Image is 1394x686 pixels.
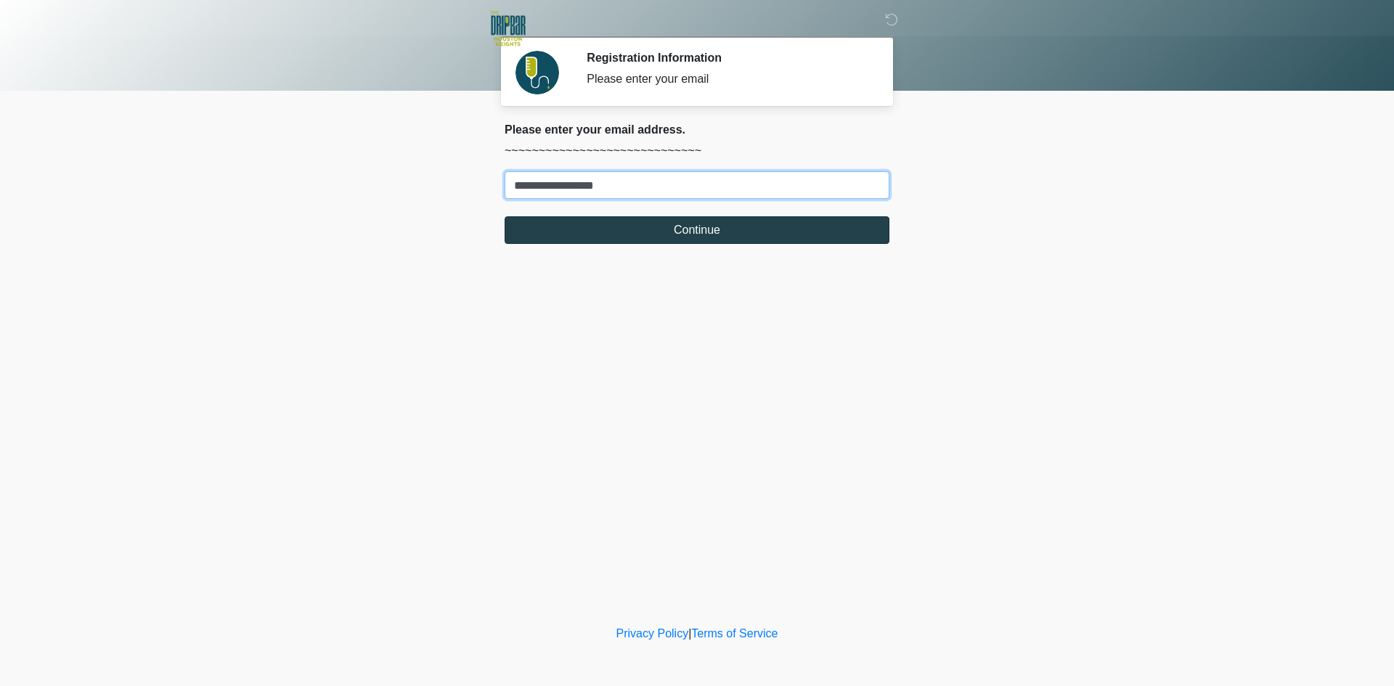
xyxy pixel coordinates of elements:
[515,51,559,94] img: Agent Avatar
[616,627,689,640] a: Privacy Policy
[587,70,868,88] div: Please enter your email
[505,142,889,160] p: ~~~~~~~~~~~~~~~~~~~~~~~~~~~~~
[688,627,691,640] a: |
[490,11,526,46] img: The DRIPBaR - Houston Heights Logo
[691,627,778,640] a: Terms of Service
[587,51,868,65] h2: Registration Information
[505,123,889,136] h2: Please enter your email address.
[505,216,889,244] button: Continue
